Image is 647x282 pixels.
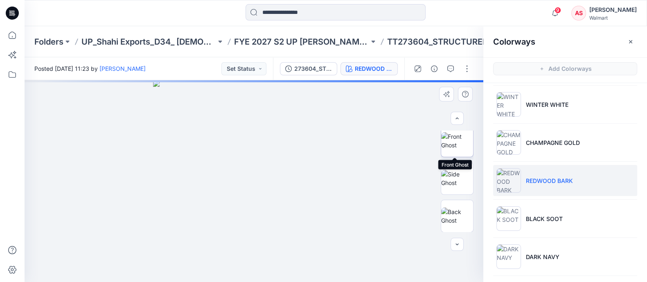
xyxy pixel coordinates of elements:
span: 9 [555,7,561,14]
div: [PERSON_NAME] [589,5,637,15]
img: BLACK SOOT [496,206,521,231]
img: Back Ghost [441,208,473,225]
a: [PERSON_NAME] [99,65,146,72]
div: AS [571,6,586,20]
div: Walmart [589,15,637,21]
h2: Colorways [493,37,535,47]
p: REDWOOD BARK [526,176,573,185]
a: FYE 2027 S2 UP [PERSON_NAME] [PERSON_NAME] [234,36,369,47]
p: DARK NAVY [526,253,559,261]
p: CHAMPAGNE GOLD [526,138,580,147]
img: Front Ghost [441,132,473,149]
button: 273604_STRUCTURED LINEN SHORTS([DATE]) [280,62,337,75]
div: REDWOOD BARK [355,64,392,73]
p: WINTER WHITE [526,100,568,109]
button: Details [428,62,441,75]
img: REDWOOD BARK [496,168,521,193]
div: 273604_STRUCTURED LINEN SHORTS([DATE]) [294,64,332,73]
img: DARK NAVY [496,244,521,269]
a: Folders [34,36,63,47]
a: UP_Shahi Exports_D34_ [DEMOGRAPHIC_DATA] Bottoms [81,36,216,47]
p: BLACK SOOT [526,214,563,223]
img: Side Ghost [441,170,473,187]
button: REDWOOD BARK [340,62,398,75]
p: TT273604_STRUCTURED LINEN SHORTS [387,36,522,47]
img: WINTER WHITE [496,92,521,117]
span: Posted [DATE] 11:23 by [34,64,146,73]
img: CHAMPAGNE GOLD [496,130,521,155]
